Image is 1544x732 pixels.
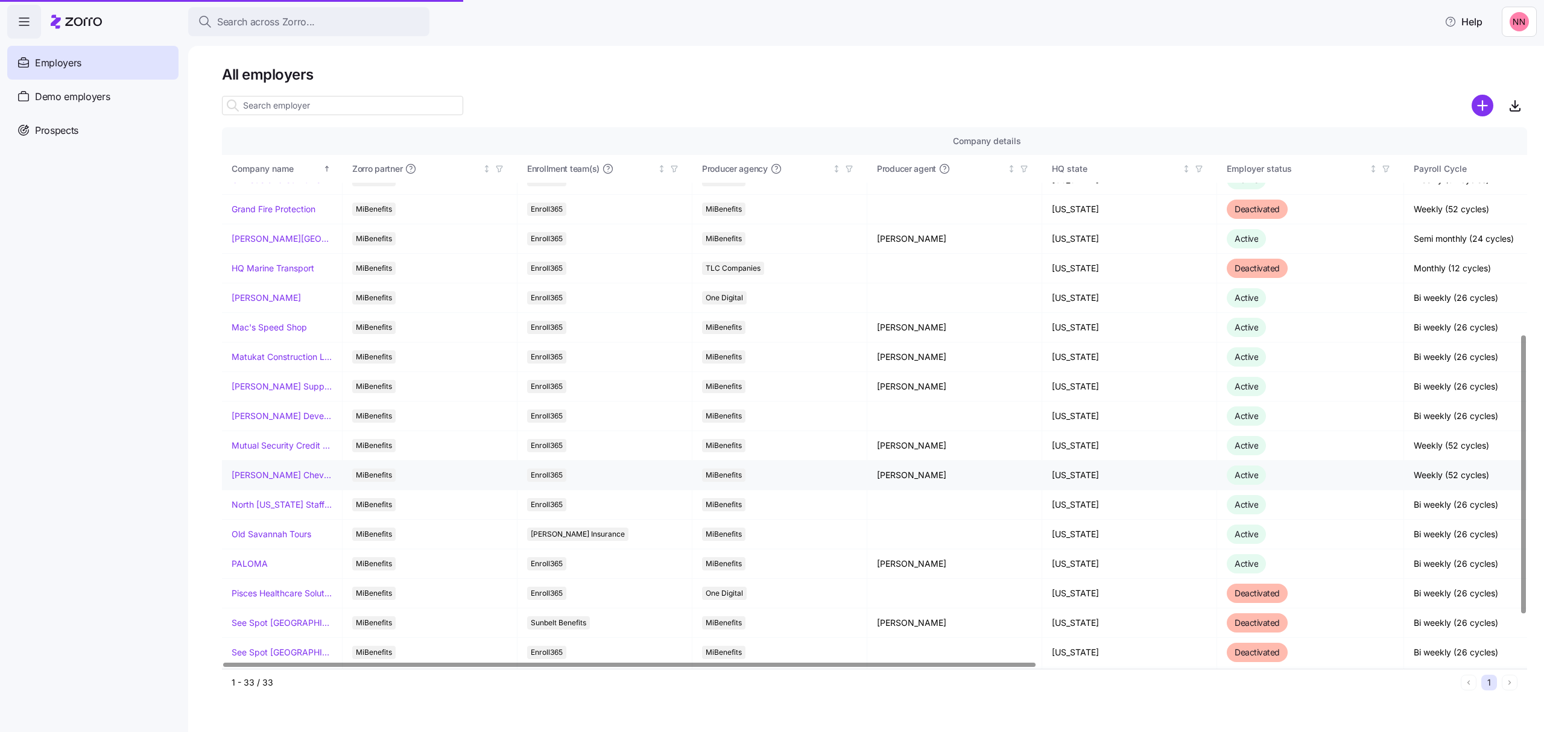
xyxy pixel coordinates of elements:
[702,163,768,175] span: Producer agency
[232,558,268,570] a: PALOMA
[1235,529,1258,539] span: Active
[1235,470,1258,480] span: Active
[1235,411,1258,421] span: Active
[1235,440,1258,450] span: Active
[232,262,314,274] a: HQ Marine Transport
[1235,233,1258,244] span: Active
[706,587,743,600] span: One Digital
[1042,608,1217,638] td: [US_STATE]
[232,469,332,481] a: [PERSON_NAME] Chevrolet
[232,203,315,215] a: Grand Fire Protection
[1235,263,1280,273] span: Deactivated
[1235,204,1280,214] span: Deactivated
[706,528,742,541] span: MiBenefits
[7,46,179,80] a: Employers
[1235,381,1258,391] span: Active
[706,498,742,511] span: MiBenefits
[356,380,392,393] span: MiBenefits
[1042,195,1217,224] td: [US_STATE]
[1235,352,1258,362] span: Active
[1510,12,1529,31] img: 37cb906d10cb440dd1cb011682786431
[232,499,332,511] a: North [US_STATE] Staffing
[356,616,392,629] span: MiBenefits
[706,262,761,275] span: TLC Companies
[356,528,392,541] span: MiBenefits
[1235,617,1280,628] span: Deactivated
[531,646,563,659] span: Enroll365
[232,233,332,245] a: [PERSON_NAME][GEOGRAPHIC_DATA][DEMOGRAPHIC_DATA]
[531,291,563,304] span: Enroll365
[222,155,343,183] th: Company nameSorted ascending
[232,646,332,658] a: See Spot [GEOGRAPHIC_DATA]
[1435,10,1492,34] button: Help
[706,321,742,334] span: MiBenefits
[356,232,392,245] span: MiBenefits
[1042,283,1217,313] td: [US_STATE]
[1472,95,1493,116] svg: add icon
[1042,579,1217,608] td: [US_STATE]
[482,165,491,173] div: Not sorted
[232,380,332,393] a: [PERSON_NAME] Supply Company
[1042,402,1217,431] td: [US_STATE]
[1042,254,1217,283] td: [US_STATE]
[232,410,332,422] a: [PERSON_NAME] Development Corporation
[232,351,332,363] a: Matukat Construction LLC
[531,262,563,275] span: Enroll365
[35,89,110,104] span: Demo employers
[706,380,742,393] span: MiBenefits
[232,292,301,304] a: [PERSON_NAME]
[706,232,742,245] span: MiBenefits
[232,162,321,175] div: Company name
[356,409,392,423] span: MiBenefits
[867,372,1042,402] td: [PERSON_NAME]
[323,165,331,173] div: Sorted ascending
[867,155,1042,183] th: Producer agentNot sorted
[1042,342,1217,372] td: [US_STATE]
[1042,490,1217,520] td: [US_STATE]
[356,262,392,275] span: MiBenefits
[356,646,392,659] span: MiBenefits
[1042,313,1217,342] td: [US_STATE]
[7,113,179,147] a: Prospects
[232,321,307,333] a: Mac's Speed Shop
[531,616,586,629] span: Sunbelt Benefits
[356,291,392,304] span: MiBenefits
[867,224,1042,254] td: [PERSON_NAME]
[343,155,517,183] th: Zorro partnerNot sorted
[706,557,742,570] span: MiBenefits
[531,557,563,570] span: Enroll365
[222,65,1527,84] h1: All employers
[1369,165,1378,173] div: Not sorted
[356,557,392,570] span: MiBenefits
[867,608,1042,638] td: [PERSON_NAME]
[531,498,563,511] span: Enroll365
[232,677,1456,689] div: 1 - 33 / 33
[867,431,1042,461] td: [PERSON_NAME]
[188,7,429,36] button: Search across Zorro...
[1235,174,1258,185] span: Active
[527,163,600,175] span: Enrollment team(s)
[232,440,332,452] a: Mutual Security Credit Union
[1235,322,1258,332] span: Active
[1042,372,1217,402] td: [US_STATE]
[517,155,692,183] th: Enrollment team(s)Not sorted
[1042,431,1217,461] td: [US_STATE]
[232,528,311,540] a: Old Savannah Tours
[217,14,315,30] span: Search across Zorro...
[1042,520,1217,549] td: [US_STATE]
[867,549,1042,579] td: [PERSON_NAME]
[1227,162,1367,175] div: Employer status
[1007,165,1016,173] div: Not sorted
[1481,675,1497,690] button: 1
[1217,155,1404,183] th: Employer statusNot sorted
[832,165,841,173] div: Not sorted
[706,350,742,364] span: MiBenefits
[1182,165,1191,173] div: Not sorted
[531,380,563,393] span: Enroll365
[222,96,463,115] input: Search employer
[1235,647,1280,657] span: Deactivated
[7,80,179,113] a: Demo employers
[1042,224,1217,254] td: [US_STATE]
[1042,549,1217,579] td: [US_STATE]
[232,587,332,599] a: Pisces Healthcare Solutions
